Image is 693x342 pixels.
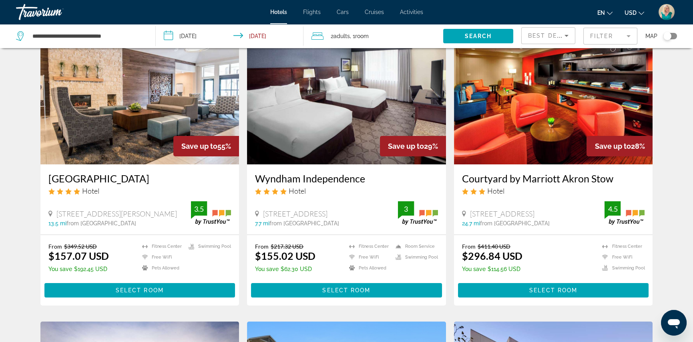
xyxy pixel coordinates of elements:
[470,209,534,218] span: [STREET_ADDRESS]
[345,265,392,271] li: Pets Allowed
[251,283,442,297] button: Select Room
[48,266,109,272] p: $192.45 USD
[138,243,185,250] li: Fitness Center
[269,220,339,227] span: from [GEOGRAPHIC_DATA]
[605,201,645,225] img: trustyou-badge.svg
[458,285,649,294] a: Select Room
[64,243,97,250] del: $349.52 USD
[598,265,645,271] li: Swimming Pool
[597,10,605,16] span: en
[185,243,231,250] li: Swimming Pool
[263,209,327,218] span: [STREET_ADDRESS]
[443,29,513,43] button: Search
[255,266,315,272] p: $62.30 USD
[173,136,239,156] div: 55%
[365,9,384,15] a: Cruises
[480,220,550,227] span: from [GEOGRAPHIC_DATA]
[528,32,570,39] span: Best Deals
[191,201,231,225] img: trustyou-badge.svg
[478,243,510,250] del: $411.40 USD
[181,142,217,150] span: Save up to
[138,254,185,261] li: Free WiFi
[454,36,653,164] img: Hotel image
[487,186,504,195] span: Hotel
[528,31,568,40] mat-select: Sort by
[345,243,392,250] li: Fitness Center
[48,243,62,250] span: From
[661,310,687,336] iframe: Button to launch messaging window
[392,254,438,261] li: Swimming Pool
[48,172,231,184] a: [GEOGRAPHIC_DATA]
[657,32,677,40] button: Toggle map
[44,285,235,294] a: Select Room
[191,204,207,214] div: 3.5
[82,186,99,195] span: Hotel
[48,186,231,195] div: 4 star Hotel
[529,287,577,293] span: Select Room
[345,254,392,261] li: Free WiFi
[16,2,96,22] a: Travorium
[598,243,645,250] li: Fitness Center
[392,243,438,250] li: Room Service
[337,9,349,15] a: Cars
[303,24,443,48] button: Travelers: 2 adults, 0 children
[587,136,653,156] div: 28%
[48,250,109,262] ins: $157.07 USD
[48,220,66,227] span: 13.5 mi
[398,201,438,225] img: trustyou-badge.svg
[303,9,321,15] a: Flights
[462,220,480,227] span: 24.7 mi
[605,204,621,214] div: 4.5
[255,243,269,250] span: From
[44,283,235,297] button: Select Room
[400,9,423,15] a: Activities
[355,33,369,39] span: Room
[462,186,645,195] div: 3 star Hotel
[138,265,185,271] li: Pets Allowed
[462,266,486,272] span: You save
[597,7,613,18] button: Change language
[255,220,269,227] span: 7.7 mi
[625,10,637,16] span: USD
[56,209,177,218] span: [STREET_ADDRESS][PERSON_NAME]
[156,24,303,48] button: Check-in date: Oct 17, 2025 Check-out date: Oct 19, 2025
[595,142,631,150] span: Save up to
[255,250,315,262] ins: $155.02 USD
[66,220,136,227] span: from [GEOGRAPHIC_DATA]
[271,243,303,250] del: $217.32 USD
[333,33,350,39] span: Adults
[251,285,442,294] a: Select Room
[255,266,279,272] span: You save
[462,250,522,262] ins: $296.84 USD
[289,186,306,195] span: Hotel
[350,30,369,42] span: , 1
[380,136,446,156] div: 29%
[247,36,446,164] img: Hotel image
[462,172,645,184] a: Courtyard by Marriott Akron Stow
[462,243,476,250] span: From
[48,266,72,272] span: You save
[598,254,645,261] li: Free WiFi
[645,30,657,42] span: Map
[465,33,492,39] span: Search
[40,36,239,164] img: Hotel image
[462,266,522,272] p: $114.56 USD
[255,172,438,184] a: Wyndham Independence
[625,7,644,18] button: Change currency
[398,204,414,214] div: 3
[583,27,637,45] button: Filter
[458,283,649,297] button: Select Room
[116,287,164,293] span: Select Room
[255,186,438,195] div: 4 star Hotel
[270,9,287,15] a: Hotels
